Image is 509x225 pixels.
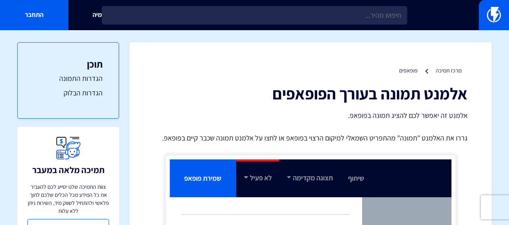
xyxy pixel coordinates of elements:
h3: תמיכה מלאה במעבר [32,165,105,175]
p: אלמנט זה יאפשר לכם להציג תמונה בפופאפ. [154,110,468,121]
input: חיפוש מהיר... [102,6,407,25]
a: הגדרות התמונה [34,73,103,84]
a: פופאפים [399,67,418,74]
p: צוות התמיכה שלנו יסייע לכם להעביר את כל המידע מכל הכלים שלכם לתוך פלאשי ולהתחיל לשווק מיד, השירות... [27,183,109,215]
a: מרכז תמיכה [436,67,462,74]
h3: תוכן [34,59,103,69]
h1: אלמנט תמונה בעורך הפופאפים [154,85,468,102]
a: הגדרות הבלוק [34,88,103,98]
p: גררו את האלמנט "תמונה" מהתפריט השמאלי למיקום הרצוי בפופאפ או לחצו על אלמנט תמונה שכבר קיים בפופאפ. [154,133,468,143]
